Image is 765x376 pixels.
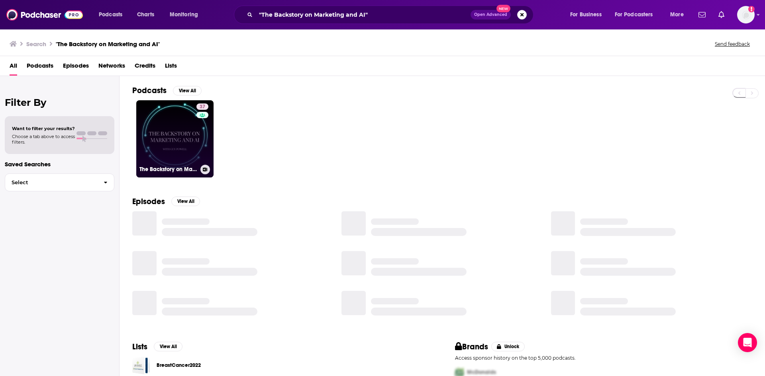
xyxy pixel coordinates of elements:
a: Podcasts [27,59,53,76]
span: 37 [200,103,205,111]
button: Show profile menu [737,6,755,23]
a: Credits [135,59,155,76]
span: Charts [137,9,154,20]
a: BreastCancer2022 [157,361,201,370]
h2: Brands [455,342,488,352]
button: open menu [93,8,133,21]
h2: Lists [132,342,147,352]
a: PodcastsView All [132,86,202,95]
a: Charts [132,8,159,21]
div: Open Intercom Messenger [738,333,757,352]
button: open menu [610,8,665,21]
a: BreastCancer2022 [132,357,150,374]
span: Want to filter your results? [12,126,75,131]
img: User Profile [737,6,755,23]
span: For Business [570,9,602,20]
span: McDonalds [467,369,496,376]
h3: The Backstory on Marketing and AI [139,166,197,173]
div: Search podcasts, credits, & more... [241,6,541,24]
button: Unlock [491,342,525,351]
button: open menu [164,8,208,21]
span: For Podcasters [615,9,653,20]
h2: Episodes [132,197,165,207]
img: Podchaser - Follow, Share and Rate Podcasts [6,7,83,22]
a: Show notifications dropdown [715,8,728,21]
a: Lists [165,59,177,76]
button: View All [171,197,200,206]
button: Send feedback [712,41,752,47]
button: open menu [565,8,612,21]
button: View All [173,86,202,95]
span: Select [5,180,97,185]
span: Choose a tab above to access filters. [12,134,75,145]
span: More [670,9,684,20]
input: Search podcasts, credits, & more... [256,8,471,21]
span: Monitoring [170,9,198,20]
a: Show notifications dropdown [695,8,709,21]
p: Saved Searches [5,160,114,168]
h3: Search [26,40,46,48]
a: Networks [98,59,125,76]
button: Select [5,173,114,191]
a: 37The Backstory on Marketing and AI [136,100,214,177]
a: 37 [196,103,208,110]
a: All [10,59,17,76]
a: Episodes [63,59,89,76]
span: Logged in as rgertner [737,6,755,23]
span: Podcasts [99,9,122,20]
span: Open Advanced [474,13,507,17]
button: Open AdvancedNew [471,10,511,19]
a: EpisodesView All [132,197,200,207]
svg: Add a profile image [748,6,755,12]
h2: Podcasts [132,86,167,95]
h2: Filter By [5,97,114,108]
a: ListsView All [132,342,182,352]
h3: "The Backstory on Marketing and AI" [56,40,160,48]
button: open menu [665,8,694,21]
p: Access sponsor history on the top 5,000 podcasts. [455,355,752,361]
button: View All [154,342,182,351]
span: New [496,5,511,12]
